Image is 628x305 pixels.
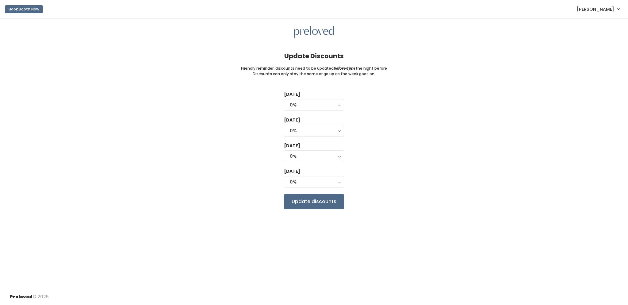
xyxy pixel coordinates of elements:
button: 0% [284,176,344,188]
span: Preloved [10,294,33,300]
div: 0% [290,102,338,108]
button: 0% [284,125,344,137]
a: [PERSON_NAME] [571,2,626,16]
button: 0% [284,99,344,111]
button: 0% [284,150,344,162]
label: [DATE] [284,143,300,149]
i: before 6pm [334,66,355,71]
a: Book Booth Now [5,2,43,16]
label: [DATE] [284,91,300,98]
small: Friendly reminder, discounts need to be updated the night before [241,66,387,71]
h4: Update Discounts [284,52,344,60]
div: 0% [290,153,338,160]
label: [DATE] [284,168,300,175]
img: preloved logo [294,26,334,38]
span: [PERSON_NAME] [577,6,614,13]
div: © 2025 [10,289,49,300]
label: [DATE] [284,117,300,123]
small: Discounts can only stay the same or go up as the week goes on. [253,71,375,77]
button: Book Booth Now [5,5,43,13]
div: 0% [290,179,338,185]
input: Update discounts [284,194,344,209]
div: 0% [290,127,338,134]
